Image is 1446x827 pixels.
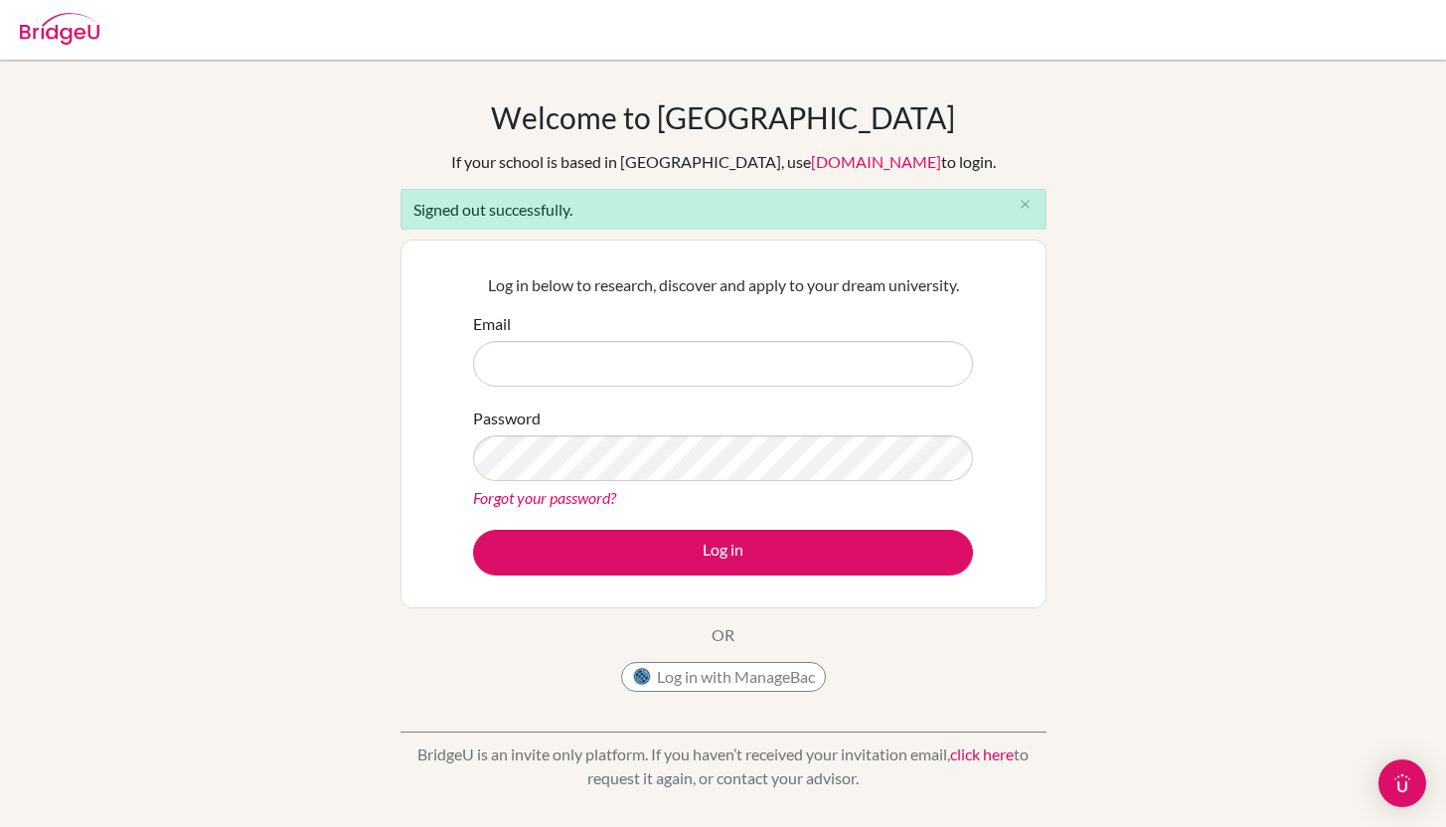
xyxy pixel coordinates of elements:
div: If your school is based in [GEOGRAPHIC_DATA], use to login. [451,150,996,174]
p: OR [712,623,734,647]
div: Open Intercom Messenger [1378,759,1426,807]
label: Password [473,407,541,430]
h1: Welcome to [GEOGRAPHIC_DATA] [491,99,955,135]
a: click here [950,744,1014,763]
a: Forgot your password? [473,488,616,507]
button: Close [1006,190,1045,220]
i: close [1018,197,1033,212]
a: [DOMAIN_NAME] [811,152,941,171]
p: BridgeU is an invite only platform. If you haven’t received your invitation email, to request it ... [401,743,1046,790]
button: Log in with ManageBac [621,662,826,692]
label: Email [473,312,511,336]
button: Log in [473,530,973,576]
p: Log in below to research, discover and apply to your dream university. [473,273,973,297]
img: Bridge-U [20,13,99,45]
div: Signed out successfully. [401,189,1046,230]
